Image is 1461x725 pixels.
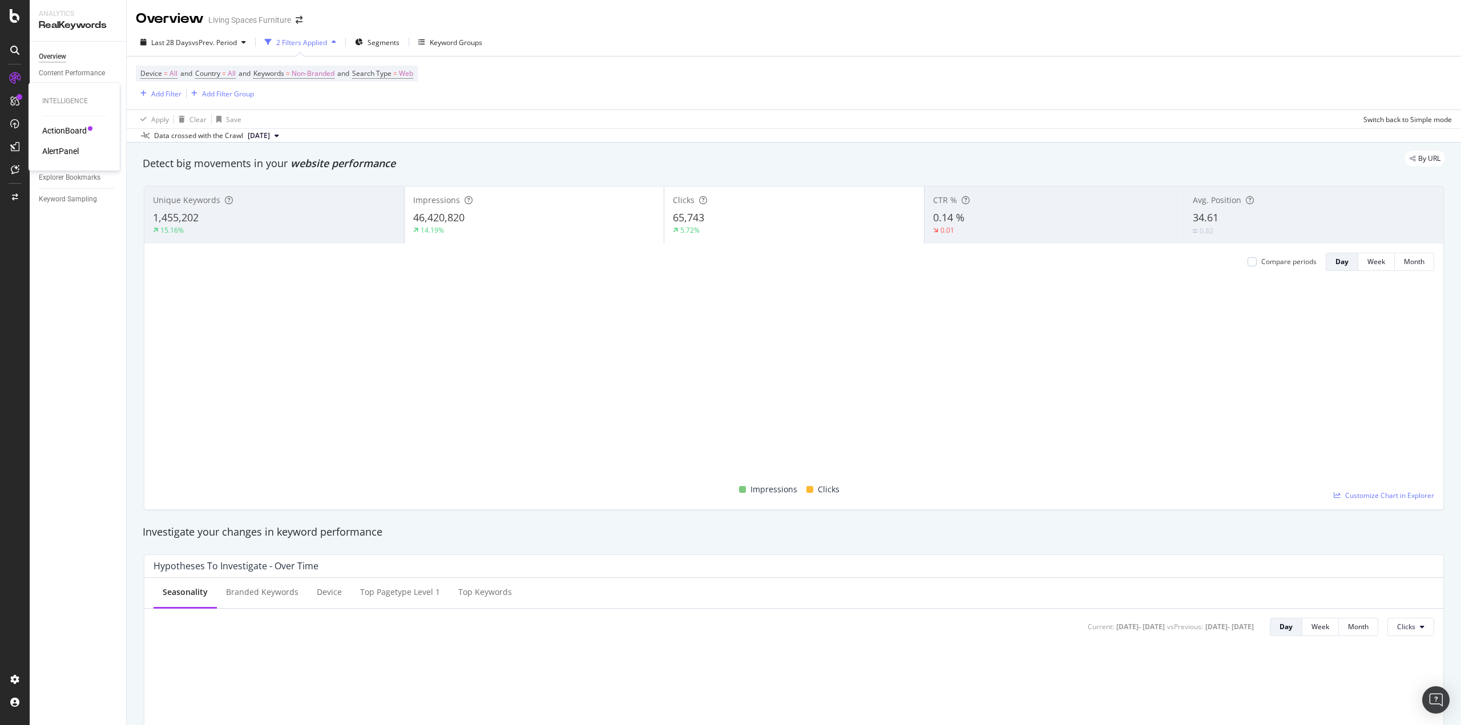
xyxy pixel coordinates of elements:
[154,131,243,141] div: Data crossed with the Crawl
[151,38,192,47] span: Last 28 Days
[276,38,327,47] div: 2 Filters Applied
[228,66,236,82] span: All
[337,68,349,78] span: and
[163,586,208,598] div: Seasonality
[39,67,105,79] div: Content Performance
[360,586,440,598] div: Top pagetype Level 1
[1418,155,1440,162] span: By URL
[941,225,954,235] div: 0.01
[243,129,284,143] button: [DATE]
[187,87,254,100] button: Add Filter Group
[151,115,169,124] div: Apply
[458,586,512,598] div: Top Keywords
[1193,210,1218,224] span: 34.61
[202,89,254,99] div: Add Filter Group
[1205,622,1254,631] div: [DATE] - [DATE]
[818,483,840,496] span: Clicks
[393,68,397,78] span: =
[174,110,207,128] button: Clear
[352,68,392,78] span: Search Type
[1326,253,1358,271] button: Day
[1395,253,1434,271] button: Month
[1270,618,1302,636] button: Day
[1167,622,1203,631] div: vs Previous :
[1387,618,1434,636] button: Clicks
[1404,257,1424,266] div: Month
[160,225,184,235] div: 15.16%
[1200,226,1213,236] div: 0.82
[286,68,290,78] span: =
[1302,618,1339,636] button: Week
[226,115,241,124] div: Save
[421,225,444,235] div: 14.19%
[296,16,302,24] div: arrow-right-arrow-left
[153,195,220,205] span: Unique Keywords
[1359,110,1452,128] button: Switch back to Simple mode
[1311,622,1329,631] div: Week
[1358,253,1395,271] button: Week
[42,125,87,136] a: ActionBoard
[1367,257,1385,266] div: Week
[414,33,487,51] button: Keyword Groups
[673,210,704,224] span: 65,743
[750,483,797,496] span: Impressions
[39,51,118,63] a: Overview
[39,172,100,184] div: Explorer Bookmarks
[226,586,298,598] div: Branded Keywords
[195,68,220,78] span: Country
[399,66,413,82] span: Web
[1193,195,1241,205] span: Avg. Position
[42,145,79,157] a: AlertPanel
[1345,491,1434,500] span: Customize Chart in Explorer
[368,38,399,47] span: Segments
[248,131,270,141] span: 2025 Sep. 5th
[169,66,177,82] span: All
[140,68,162,78] span: Device
[42,96,106,106] div: Intelligence
[1280,622,1293,631] div: Day
[317,586,342,598] div: Device
[154,560,318,572] div: Hypotheses to Investigate - Over Time
[1193,229,1197,233] img: Equal
[39,9,117,19] div: Analytics
[1339,618,1378,636] button: Month
[292,66,334,82] span: Non-Branded
[208,14,291,26] div: Living Spaces Furniture
[136,9,204,29] div: Overview
[253,68,284,78] span: Keywords
[136,110,169,128] button: Apply
[39,67,118,79] a: Content Performance
[39,193,118,205] a: Keyword Sampling
[222,68,226,78] span: =
[1397,622,1415,631] span: Clicks
[239,68,251,78] span: and
[430,38,482,47] div: Keyword Groups
[680,225,700,235] div: 5.72%
[39,51,66,63] div: Overview
[1261,257,1317,266] div: Compare periods
[39,172,118,184] a: Explorer Bookmarks
[1088,622,1114,631] div: Current:
[350,33,404,51] button: Segments
[180,68,192,78] span: and
[1422,686,1450,714] div: Open Intercom Messenger
[151,89,181,99] div: Add Filter
[413,195,460,205] span: Impressions
[136,33,251,51] button: Last 28 DaysvsPrev. Period
[1334,491,1434,500] a: Customize Chart in Explorer
[1348,622,1369,631] div: Month
[164,68,168,78] span: =
[39,193,97,205] div: Keyword Sampling
[136,87,181,100] button: Add Filter
[1363,115,1452,124] div: Switch back to Simple mode
[39,19,117,32] div: RealKeywords
[143,525,1445,540] div: Investigate your changes in keyword performance
[212,110,241,128] button: Save
[933,210,964,224] span: 0.14 %
[413,210,465,224] span: 46,420,820
[673,195,695,205] span: Clicks
[189,115,207,124] div: Clear
[1335,257,1349,266] div: Day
